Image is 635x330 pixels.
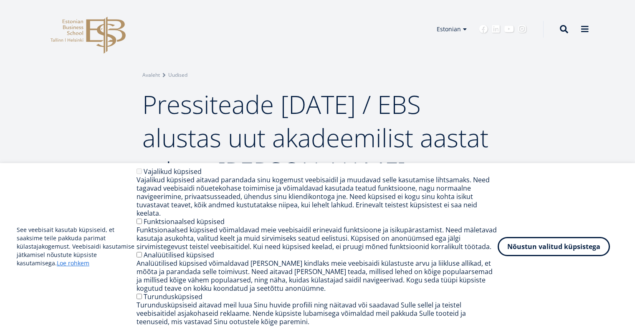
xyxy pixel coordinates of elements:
label: Analüütilised küpsised [144,250,214,259]
label: Vajalikud küpsised [144,167,202,176]
div: Vajalikud küpsised aitavad parandada sinu kogemust veebisaidil ja muudavad selle kasutamise lihts... [137,176,498,217]
a: Uudised [168,71,187,79]
a: Loe rohkem [57,259,89,267]
a: Linkedin [492,25,500,33]
div: Turundusküpsiseid aitavad meil luua Sinu huvide profiili ning näitavad või saadavad Sulle sellel ... [137,301,498,326]
a: Facebook [479,25,488,33]
a: Youtube [504,25,514,33]
a: Instagram [518,25,526,33]
div: Funktsionaalsed küpsised võimaldavad meie veebisaidil erinevaid funktsioone ja isikupärastamist. ... [137,226,498,251]
p: See veebisait kasutab küpsiseid, et saaksime teile pakkuda parimat külastajakogemust. Veebisaidi ... [17,226,137,267]
label: Turundusküpsised [144,292,202,301]
button: Nõustun valitud küpsistega [498,237,610,256]
div: Analüütilised küpsised võimaldavad [PERSON_NAME] kindlaks meie veebisaidi külastuste arvu ja liik... [137,259,498,292]
label: Funktsionaalsed küpsised [144,217,225,226]
a: Avaleht [142,71,160,79]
